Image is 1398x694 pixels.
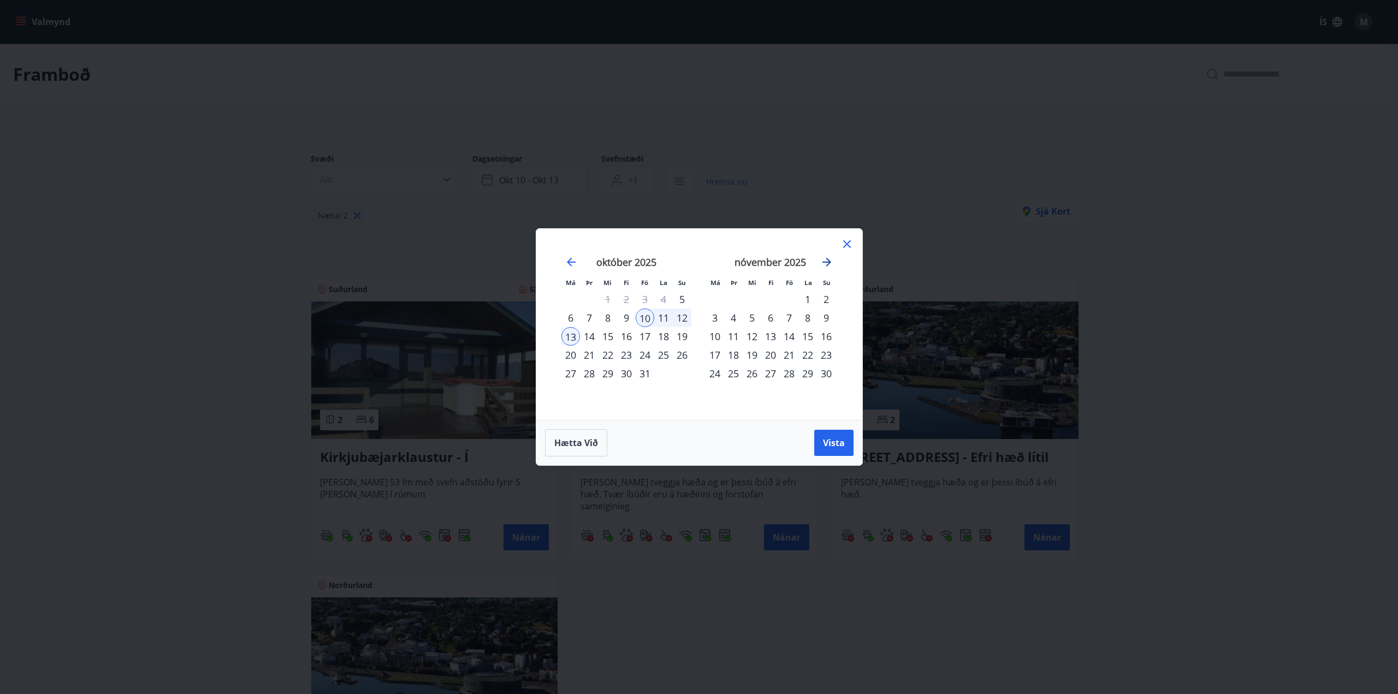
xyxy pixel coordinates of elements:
[724,346,743,364] td: Choose þriðjudagur, 18. nóvember 2025 as your check-in date. It’s available.
[654,346,673,364] div: 25
[780,309,798,327] div: 7
[636,364,654,383] td: Choose föstudagur, 31. október 2025 as your check-in date. It’s available.
[798,346,817,364] td: Choose laugardagur, 22. nóvember 2025 as your check-in date. It’s available.
[580,364,599,383] td: Choose þriðjudagur, 28. október 2025 as your check-in date. It’s available.
[673,346,691,364] td: Choose sunnudagur, 26. október 2025 as your check-in date. It’s available.
[798,309,817,327] div: 8
[617,346,636,364] div: 23
[636,290,654,309] td: Not available. föstudagur, 3. október 2025
[743,346,761,364] div: 19
[617,327,636,346] div: 16
[724,327,743,346] td: Choose þriðjudagur, 11. nóvember 2025 as your check-in date. It’s available.
[673,309,691,327] td: Selected. sunnudagur, 12. október 2025
[798,327,817,346] td: Choose laugardagur, 15. nóvember 2025 as your check-in date. It’s available.
[636,309,654,327] div: 10
[817,346,836,364] div: 23
[724,327,743,346] div: 11
[743,327,761,346] div: 12
[780,327,798,346] div: 14
[731,278,737,287] small: Þr
[673,346,691,364] div: 26
[636,346,654,364] td: Choose föstudagur, 24. október 2025 as your check-in date. It’s available.
[654,346,673,364] td: Choose laugardagur, 25. október 2025 as your check-in date. It’s available.
[580,346,599,364] div: 21
[817,309,836,327] td: Choose sunnudagur, 9. nóvember 2025 as your check-in date. It’s available.
[823,278,831,287] small: Su
[545,429,607,456] button: Hætta við
[566,278,576,287] small: Má
[780,327,798,346] td: Choose föstudagur, 14. nóvember 2025 as your check-in date. It’s available.
[743,309,761,327] td: Choose miðvikudagur, 5. nóvember 2025 as your check-in date. It’s available.
[743,364,761,383] div: 26
[724,364,743,383] td: Choose þriðjudagur, 25. nóvember 2025 as your check-in date. It’s available.
[565,256,578,269] div: Move backward to switch to the previous month.
[599,309,617,327] div: 8
[710,278,720,287] small: Má
[673,290,691,309] td: Choose sunnudagur, 5. október 2025 as your check-in date. It’s available.
[724,309,743,327] div: 4
[580,364,599,383] div: 28
[706,327,724,346] div: 10
[586,278,593,287] small: Þr
[654,290,673,309] td: Not available. laugardagur, 4. október 2025
[724,346,743,364] div: 18
[561,346,580,364] td: Choose mánudagur, 20. október 2025 as your check-in date. It’s available.
[761,327,780,346] td: Choose fimmtudagur, 13. nóvember 2025 as your check-in date. It’s available.
[636,327,654,346] div: 17
[786,278,793,287] small: Fö
[599,346,617,364] div: 22
[636,346,654,364] div: 24
[780,364,798,383] div: 28
[561,327,580,346] td: Selected as end date. mánudagur, 13. október 2025
[654,327,673,346] td: Choose laugardagur, 18. október 2025 as your check-in date. It’s available.
[617,290,636,309] td: Not available. fimmtudagur, 2. október 2025
[599,364,617,383] div: 29
[654,309,673,327] td: Selected. laugardagur, 11. október 2025
[624,278,629,287] small: Fi
[743,364,761,383] td: Choose miðvikudagur, 26. nóvember 2025 as your check-in date. It’s available.
[817,364,836,383] td: Choose sunnudagur, 30. nóvember 2025 as your check-in date. It’s available.
[823,437,845,449] span: Vista
[580,346,599,364] td: Choose þriðjudagur, 21. október 2025 as your check-in date. It’s available.
[617,327,636,346] td: Choose fimmtudagur, 16. október 2025 as your check-in date. It’s available.
[743,327,761,346] td: Choose miðvikudagur, 12. nóvember 2025 as your check-in date. It’s available.
[617,364,636,383] td: Choose fimmtudagur, 30. október 2025 as your check-in date. It’s available.
[780,309,798,327] td: Choose föstudagur, 7. nóvember 2025 as your check-in date. It’s available.
[706,309,724,327] div: 3
[706,346,724,364] td: Choose mánudagur, 17. nóvember 2025 as your check-in date. It’s available.
[817,290,836,309] td: Choose sunnudagur, 2. nóvember 2025 as your check-in date. It’s available.
[636,309,654,327] td: Selected as start date. föstudagur, 10. október 2025
[743,309,761,327] div: 5
[798,364,817,383] td: Choose laugardagur, 29. nóvember 2025 as your check-in date. It’s available.
[617,364,636,383] div: 30
[561,346,580,364] div: 20
[814,430,854,456] button: Vista
[761,364,780,383] div: 27
[780,346,798,364] td: Choose föstudagur, 21. nóvember 2025 as your check-in date. It’s available.
[798,309,817,327] td: Choose laugardagur, 8. nóvember 2025 as your check-in date. It’s available.
[817,364,836,383] div: 30
[798,364,817,383] div: 29
[780,364,798,383] td: Choose föstudagur, 28. nóvember 2025 as your check-in date. It’s available.
[820,256,833,269] div: Move forward to switch to the next month.
[706,346,724,364] div: 17
[706,309,724,327] td: Choose mánudagur, 3. nóvember 2025 as your check-in date. It’s available.
[678,278,686,287] small: Su
[561,309,580,327] td: Choose mánudagur, 6. október 2025 as your check-in date. It’s available.
[641,278,648,287] small: Fö
[798,346,817,364] div: 22
[761,364,780,383] td: Choose fimmtudagur, 27. nóvember 2025 as your check-in date. It’s available.
[549,242,849,407] div: Calendar
[706,327,724,346] td: Choose mánudagur, 10. nóvember 2025 as your check-in date. It’s available.
[654,309,673,327] div: 11
[617,309,636,327] td: Choose fimmtudagur, 9. október 2025 as your check-in date. It’s available.
[561,327,580,346] div: 13
[724,309,743,327] td: Choose þriðjudagur, 4. nóvember 2025 as your check-in date. It’s available.
[561,364,580,383] td: Choose mánudagur, 27. október 2025 as your check-in date. It’s available.
[603,278,612,287] small: Mi
[804,278,812,287] small: La
[761,327,780,346] div: 13
[599,364,617,383] td: Choose miðvikudagur, 29. október 2025 as your check-in date. It’s available.
[660,278,667,287] small: La
[673,309,691,327] div: 12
